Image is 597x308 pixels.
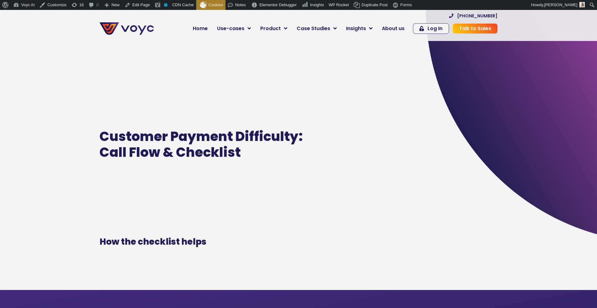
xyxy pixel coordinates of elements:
span: About us [382,25,405,32]
span: Insights [346,25,366,32]
span: Talk to Sales [459,26,491,31]
p: This call flow and checklist translates regulatory guidance into a for your frontline teams. [99,252,289,268]
a: Home [188,22,212,35]
img: voyc-full-logo [99,22,154,35]
a: Talk to Sales [453,24,497,34]
a: Insights [341,22,377,35]
h1: Customer Payment Difficulty: Call Flow & Checklist [99,129,327,160]
h3: How the checklist helps [99,237,289,247]
a: [PHONE_NUMBER] [449,14,497,18]
a: Use-cases [212,22,256,35]
span: Log In [428,26,442,31]
span: [PHONE_NUMBER] [457,14,497,18]
span: Use-cases [217,25,244,32]
a: Case Studies [292,22,341,35]
a: About us [377,22,409,35]
span: Product [260,25,281,32]
div: No index [164,3,168,7]
span: Case Studies [297,25,330,32]
a: Product [256,22,292,35]
a: Log In [413,23,449,34]
span: [PERSON_NAME] [544,2,577,7]
span: Home [193,25,208,32]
